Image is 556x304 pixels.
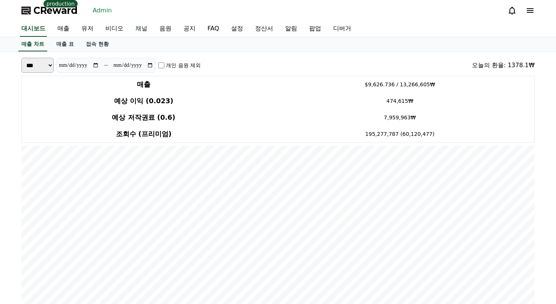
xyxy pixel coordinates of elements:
a: FAQ [201,21,225,37]
a: Home [2,238,50,257]
a: 접속 현황 [80,37,115,51]
a: 팝업 [303,21,327,37]
a: 정산서 [249,21,279,37]
h4: 조회수 (프리미엄) [25,129,263,139]
a: Admin [90,5,115,17]
a: CReward [21,5,78,17]
h4: 예상 저작권료 (0.6) [25,112,263,123]
a: 알림 [279,21,303,37]
span: CReward [33,5,78,17]
label: 개인 음원 제외 [166,62,201,69]
span: Messages [62,250,84,256]
a: 비디오 [99,21,129,37]
a: Messages [50,238,97,257]
a: Settings [97,238,144,257]
div: 오늘의 환율: 1378.1₩ [472,61,535,70]
a: 설정 [225,21,249,37]
h4: 예상 이익 (0.023) [25,96,263,106]
td: 7,959,963₩ [266,109,535,126]
a: 매출 차트 [18,37,47,51]
a: 공지 [177,21,201,37]
td: 474,615₩ [266,93,535,109]
span: Settings [111,249,129,255]
span: Home [19,249,32,255]
h4: 매출 [25,79,263,90]
td: 195,277,787 (60,120,477) [266,126,535,143]
a: 음원 [153,21,177,37]
a: 유저 [75,21,99,37]
td: $9,626.736 / 13,266,605₩ [266,76,535,93]
p: ~ [104,61,108,70]
a: 매출 [51,21,75,37]
a: 매출 표 [50,37,80,51]
a: 디버거 [327,21,357,37]
a: 채널 [129,21,153,37]
a: 대시보드 [20,21,47,37]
